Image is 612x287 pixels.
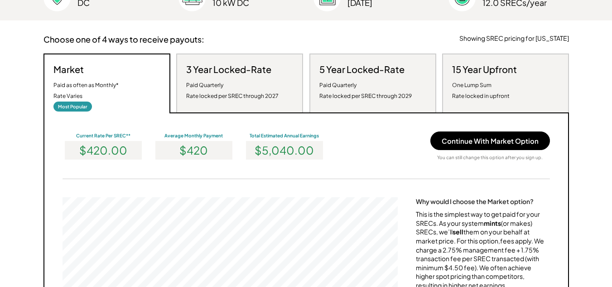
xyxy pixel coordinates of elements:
h3: 15 Year Upfront [452,63,517,75]
div: Paid as often as Monthly* Rate Varies [53,80,119,102]
div: Average Monthly Payment [153,132,235,139]
div: You can still change this option after you sign up. [437,155,543,161]
h3: Market [53,63,84,75]
div: Total Estimated Annual Earnings [244,132,325,139]
div: One Lump Sum Rate locked in upfront [452,80,510,102]
div: Showing SREC pricing for [US_STATE] [459,34,569,43]
div: Paid Quarterly Rate locked per SREC through 2029 [319,80,412,102]
h3: Choose one of 4 ways to receive payouts: [43,34,204,44]
div: Most Popular [53,102,92,112]
div: $420.00 [65,141,142,160]
h3: 5 Year Locked-Rate [319,63,405,75]
a: fees apply [500,237,531,245]
strong: sell [453,228,463,236]
div: Current Rate Per SREC** [63,132,144,139]
h3: 3 Year Locked-Rate [186,63,271,75]
div: Why would I choose the Market option? [416,197,534,205]
div: Paid Quarterly Rate locked per SREC through 2027 [186,80,279,102]
div: $5,040.00 [246,141,323,160]
strong: mints [484,219,501,227]
button: Continue With Market Option [430,131,550,150]
div: $420 [155,141,232,160]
